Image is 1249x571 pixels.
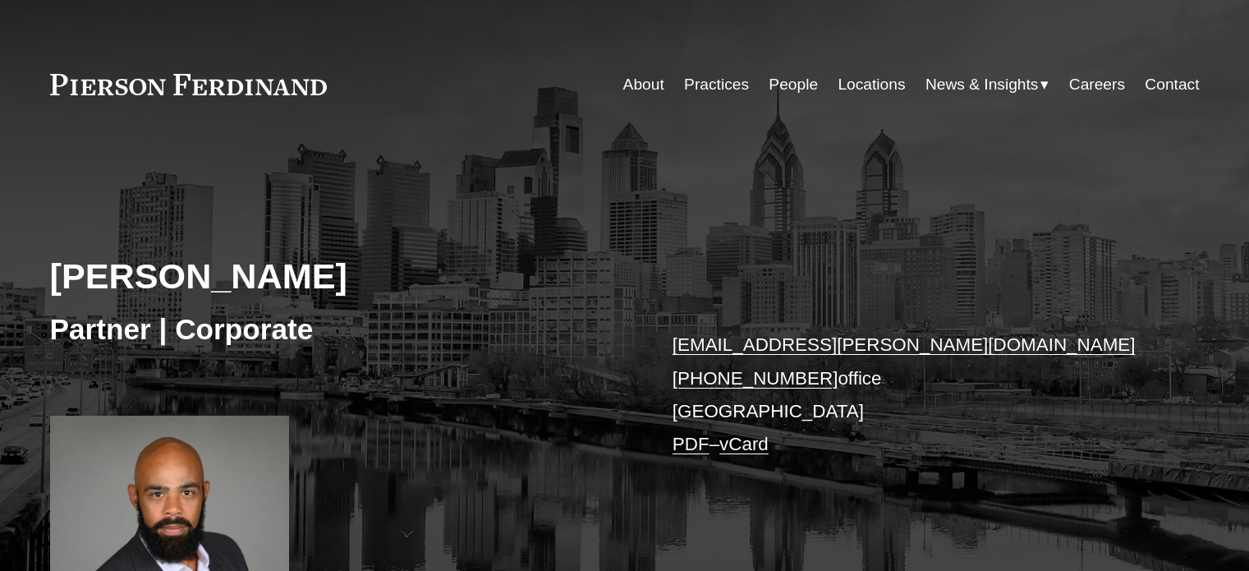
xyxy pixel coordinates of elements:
a: People [769,69,818,100]
h3: Partner | Corporate [50,311,625,348]
a: [EMAIL_ADDRESS][PERSON_NAME][DOMAIN_NAME] [673,334,1136,355]
p: office [GEOGRAPHIC_DATA] – [673,329,1151,461]
span: News & Insights [925,71,1039,99]
a: Practices [684,69,749,100]
h2: [PERSON_NAME] [50,255,625,297]
a: About [623,69,664,100]
a: [PHONE_NUMBER] [673,368,838,389]
a: Locations [838,69,905,100]
a: folder dropdown [925,69,1049,100]
a: Careers [1069,69,1125,100]
a: Contact [1145,69,1199,100]
a: vCard [719,434,769,454]
a: PDF [673,434,709,454]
